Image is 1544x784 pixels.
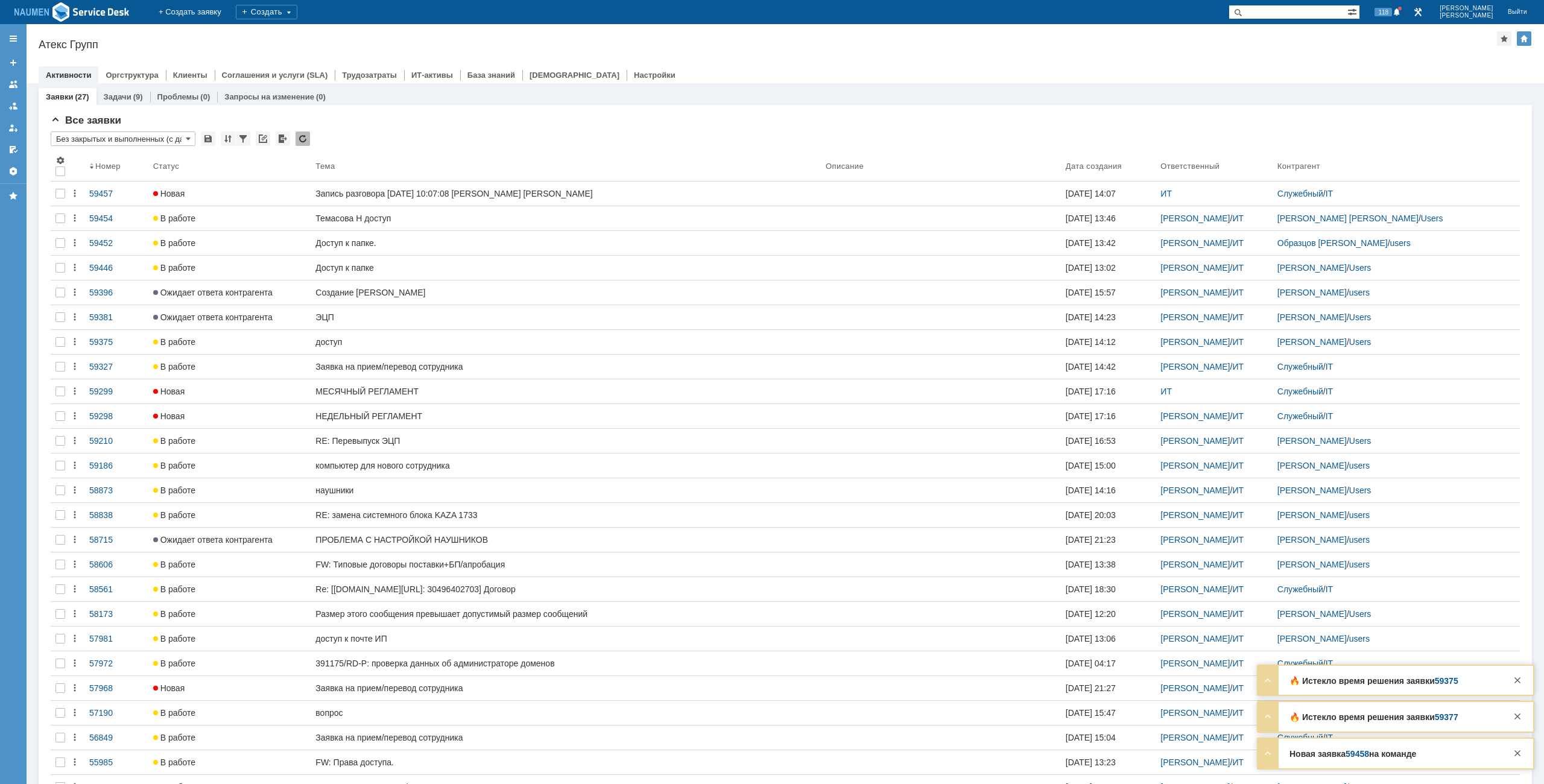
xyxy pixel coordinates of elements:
[1160,337,1230,347] a: [PERSON_NAME]
[1349,485,1372,495] a: Users
[315,288,816,297] div: Создание [PERSON_NAME]
[84,503,148,527] a: 58838
[1061,355,1156,379] a: [DATE] 14:42
[4,75,23,94] a: Заявки на командах
[311,231,821,255] a: Доступ к папке.
[1061,577,1156,601] a: [DATE] 18:30
[1232,436,1244,446] a: ИТ
[1349,436,1372,446] a: Users
[1066,411,1116,421] div: [DATE] 17:16
[311,552,821,577] a: FW: Типовые договоры поставки+БП/апробация
[1440,5,1493,12] span: [PERSON_NAME]
[1160,436,1230,446] a: [PERSON_NAME]
[530,71,619,80] a: [DEMOGRAPHIC_DATA]
[222,71,328,80] a: Соглашения и услуги (SLA)
[1349,510,1370,520] a: users
[315,337,816,347] div: доступ
[311,701,821,725] a: вопрос
[153,708,195,718] span: В работе
[1061,454,1156,478] a: [DATE] 15:00
[1066,560,1116,569] div: [DATE] 13:38
[89,189,144,198] div: 59457
[4,140,23,159] a: Мои согласования
[1232,535,1244,545] a: ИТ
[89,634,144,643] div: 57981
[1160,189,1172,198] a: ИТ
[148,478,311,502] a: В работе
[1277,263,1347,273] a: [PERSON_NAME]
[311,330,821,354] a: доступ
[1517,31,1531,46] div: Изменить домашнюю страницу
[153,362,195,371] span: В работе
[1326,659,1333,668] a: IT
[311,676,821,700] a: Заявка на прием/перевод сотрудника
[148,355,311,379] a: В работе
[153,510,195,520] span: В работе
[1232,560,1244,569] a: ИТ
[1061,379,1156,403] a: [DATE] 17:16
[153,162,179,171] div: Статус
[311,404,821,428] a: НЕДЕЛЬНЫЙ РЕГЛАМЕНТ
[1232,510,1244,520] a: ИТ
[1349,312,1372,322] a: Users
[148,182,311,206] a: Новая
[84,651,148,675] a: 57972
[1066,609,1116,619] div: [DATE] 12:20
[1061,429,1156,453] a: [DATE] 16:53
[315,436,816,446] div: RE: Перевыпуск ЭЦП
[1277,461,1347,470] a: [PERSON_NAME]
[89,584,144,594] div: 58561
[89,485,144,495] div: 58873
[1277,387,1323,396] a: Служебный
[14,1,130,23] img: Ad3g3kIAYj9CAAAAAElFTkSuQmCC
[1277,510,1347,520] a: [PERSON_NAME]
[1066,634,1116,643] div: [DATE] 13:06
[1160,609,1230,619] a: [PERSON_NAME]
[153,189,185,198] span: Новая
[148,528,311,552] a: Ожидает ответа контрагента
[148,602,311,626] a: В работе
[1326,362,1333,371] a: IT
[1232,634,1244,643] a: ИТ
[1160,584,1230,594] a: [PERSON_NAME]
[148,676,311,700] a: Новая
[1232,337,1244,347] a: ИТ
[311,627,821,651] a: доступ к почте ИП
[148,651,311,675] a: В работе
[1421,213,1443,223] a: Users
[89,659,144,668] div: 57972
[311,528,821,552] a: ПРОБЛЕМА С НАСТРОЙКОЙ НАУШНИКОВ
[84,577,148,601] a: 58561
[1349,560,1370,569] a: users
[1349,263,1372,273] a: Users
[89,362,144,371] div: 59327
[1390,238,1411,248] a: users
[1160,263,1230,273] a: [PERSON_NAME]
[1232,461,1244,470] a: ИТ
[1349,535,1370,545] a: users
[315,510,816,520] div: RE: замена системного блока KAZA 1733
[276,131,290,146] div: Экспорт списка
[1497,31,1511,46] div: Добавить в избранное
[201,131,215,146] div: Сохранить вид
[1061,256,1156,280] a: [DATE] 13:02
[1066,535,1116,545] div: [DATE] 21:23
[224,92,314,101] a: Запросы на изменение
[311,478,821,502] a: наушники
[315,387,816,396] div: МЕСЯЧНЫЙ РЕГЛАМЕНТ
[157,92,199,101] a: Проблемы
[1061,280,1156,305] a: [DATE] 15:57
[1061,231,1156,255] a: [DATE] 13:42
[315,535,816,545] div: ПРОБЛЕМА С НАСТРОЙКОЙ НАУШНИКОВ
[153,584,195,594] span: В работе
[84,379,148,403] a: 59299
[14,1,130,23] a: Перейти на домашнюю страницу
[89,238,144,248] div: 59452
[153,288,273,297] span: Ожидает ответа контрагента
[1160,510,1230,520] a: [PERSON_NAME]
[1061,552,1156,577] a: [DATE] 13:38
[311,151,821,182] th: Тема
[148,256,311,280] a: В работе
[1160,659,1230,668] a: [PERSON_NAME]
[1349,461,1370,470] a: users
